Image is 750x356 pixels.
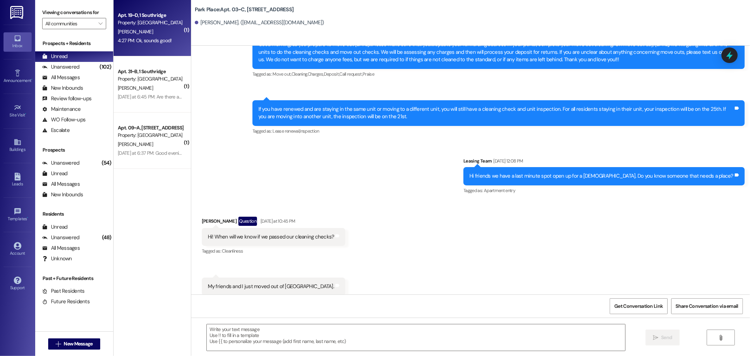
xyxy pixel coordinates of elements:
div: Unread [42,53,68,60]
div: [PERSON_NAME]. ([EMAIL_ADDRESS][DOMAIN_NAME]) [195,19,324,26]
span: Share Conversation via email [676,303,738,310]
div: Unanswered [42,159,79,167]
a: Site Visit • [4,102,32,121]
div: Good morning, as you prepare to move out [DATE]....Please make sure that you.....Update your forw... [258,41,733,63]
span: Praise [363,71,374,77]
a: Support [4,274,32,293]
div: Future Residents [42,298,90,305]
a: Buildings [4,136,32,155]
div: Escalate [42,127,70,134]
button: New Message [48,338,100,350]
div: Prospects + Residents [35,40,113,47]
span: Deposit , [324,71,340,77]
div: All Messages [42,74,80,81]
div: Residents [35,210,113,218]
div: All Messages [42,244,80,252]
i:  [718,335,723,341]
div: Question [238,217,257,225]
span: [PERSON_NAME] [118,85,153,91]
div: Property: [GEOGRAPHIC_DATA] [118,132,183,139]
input: All communities [45,18,95,29]
a: Leads [4,171,32,190]
a: Templates • [4,205,32,224]
div: My friends and I just moved out of [GEOGRAPHIC_DATA]. [208,283,334,290]
div: Tagged as: [202,246,346,256]
div: New Inbounds [42,191,83,198]
span: [PERSON_NAME] [118,141,153,147]
div: (48) [100,232,113,243]
div: Maintenance [42,106,81,113]
span: Send [661,334,672,341]
span: • [25,112,26,116]
div: Property: [GEOGRAPHIC_DATA] [118,19,183,26]
span: Inspection [300,128,319,134]
i:  [98,21,102,26]
div: Past Residents [42,287,85,295]
div: New Inbounds [42,84,83,92]
div: Apt. 09~A, [STREET_ADDRESS] [118,124,183,132]
label: Viewing conversations for [42,7,106,18]
span: Lease renewal , [273,128,300,134]
div: [PERSON_NAME] [202,217,346,228]
div: Unknown [42,255,72,262]
div: Tagged as: [463,185,745,196]
div: (54) [100,158,113,169]
div: Past + Future Residents [35,275,113,282]
div: Tagged as: [252,69,745,79]
span: • [27,215,28,220]
div: (102) [98,62,113,72]
div: Leasing Team [463,157,745,167]
span: Call request , [340,71,363,77]
div: Review follow-ups [42,95,91,102]
span: Move out , [273,71,291,77]
i:  [653,335,658,341]
div: WO Follow-ups [42,116,85,123]
div: If you have renewed and are staying in the same unit or moving to a different unit, you will stil... [258,106,733,121]
div: Hi! When will we know if we passed our cleaning checks? [208,233,334,241]
div: Apt. 31~B, 1 Southridge [118,68,183,75]
span: Charges , [308,71,324,77]
div: Unread [42,223,68,231]
div: Unanswered [42,63,79,71]
img: ResiDesk Logo [10,6,25,19]
div: All Messages [42,180,80,188]
span: [PERSON_NAME] [118,28,153,35]
span: • [31,77,32,82]
a: Inbox [4,32,32,51]
button: Get Conversation Link [610,298,667,314]
div: [DATE] at 10:45 PM [259,217,295,225]
div: [DATE] 12:08 PM [492,157,523,165]
div: Unread [42,170,68,177]
div: Property: [GEOGRAPHIC_DATA] [118,75,183,83]
span: Cleanliness [222,248,243,254]
div: 4:27 PM: Ok, sounds good! [118,37,172,44]
div: [DATE] at 6:45 PM: Are there any nice couches that you are getting rid of? I moved out but I'd be... [118,94,472,100]
div: Tagged as: [252,126,745,136]
i:  [56,341,61,347]
div: Apt. 19~D, 1 Southridge [118,12,183,19]
span: Cleaning , [291,71,308,77]
b: Park Place: Apt. 03~C, [STREET_ADDRESS] [195,6,294,13]
div: Unanswered [42,234,79,241]
span: New Message [64,340,92,348]
div: Hi friends we have a last minute spot open up for a [DEMOGRAPHIC_DATA]. Do you know someone that ... [469,172,733,180]
span: Get Conversation Link [614,303,663,310]
div: Prospects [35,146,113,154]
button: Send [646,330,680,345]
span: Apartment entry [484,187,515,193]
a: Account [4,240,32,259]
button: Share Conversation via email [671,298,743,314]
